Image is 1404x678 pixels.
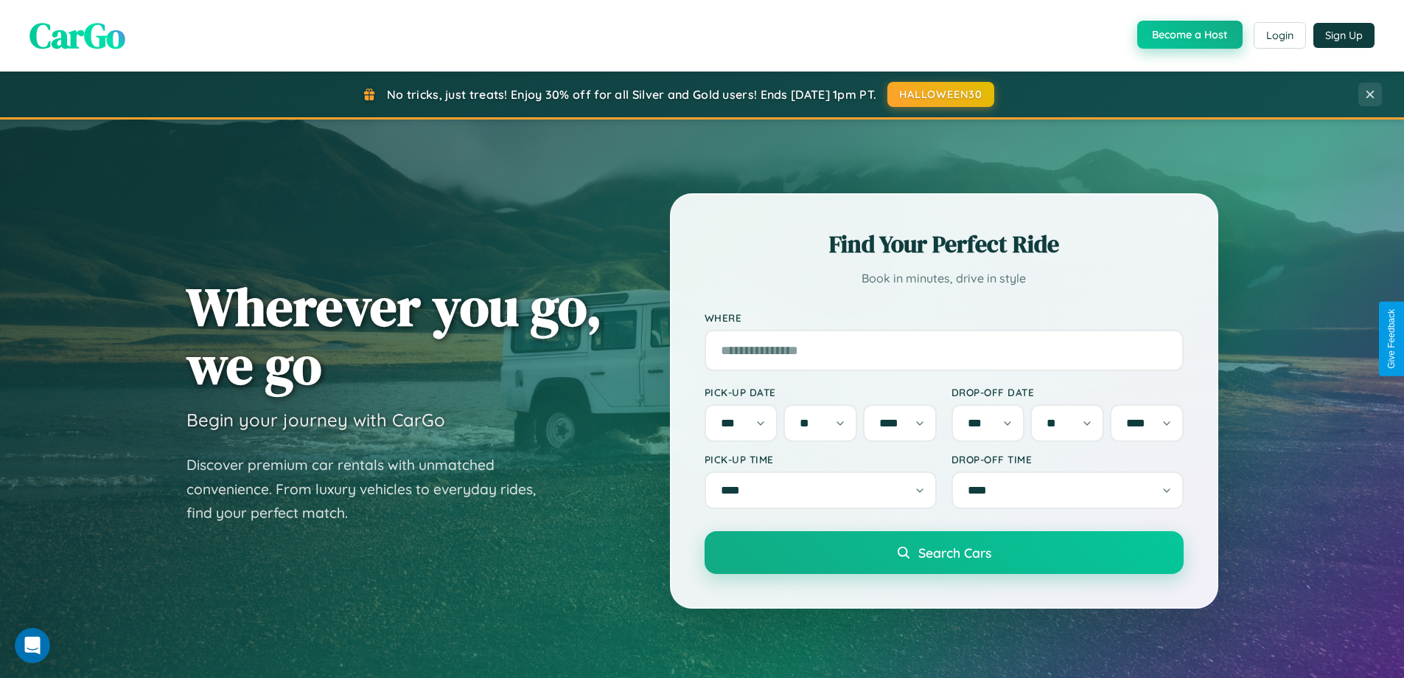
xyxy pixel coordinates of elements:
label: Pick-up Date [705,386,937,398]
label: Drop-off Date [951,386,1184,398]
span: No tricks, just treats! Enjoy 30% off for all Silver and Gold users! Ends [DATE] 1pm PT. [387,87,876,102]
label: Pick-up Time [705,453,937,466]
span: Search Cars [918,544,991,561]
p: Book in minutes, drive in style [705,268,1184,289]
button: Sign Up [1313,23,1375,48]
label: Drop-off Time [951,453,1184,466]
h1: Wherever you go, we go [186,277,602,394]
h2: Find Your Perfect Ride [705,228,1184,260]
span: CarGo [29,11,125,60]
button: Login [1254,22,1306,49]
h3: Begin your journey with CarGo [186,409,445,431]
label: Where [705,311,1184,324]
iframe: Intercom live chat [15,628,50,663]
button: Search Cars [705,531,1184,574]
div: Give Feedback [1386,309,1397,369]
button: Become a Host [1137,21,1243,49]
button: HALLOWEEN30 [887,82,994,107]
p: Discover premium car rentals with unmatched convenience. From luxury vehicles to everyday rides, ... [186,453,555,525]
